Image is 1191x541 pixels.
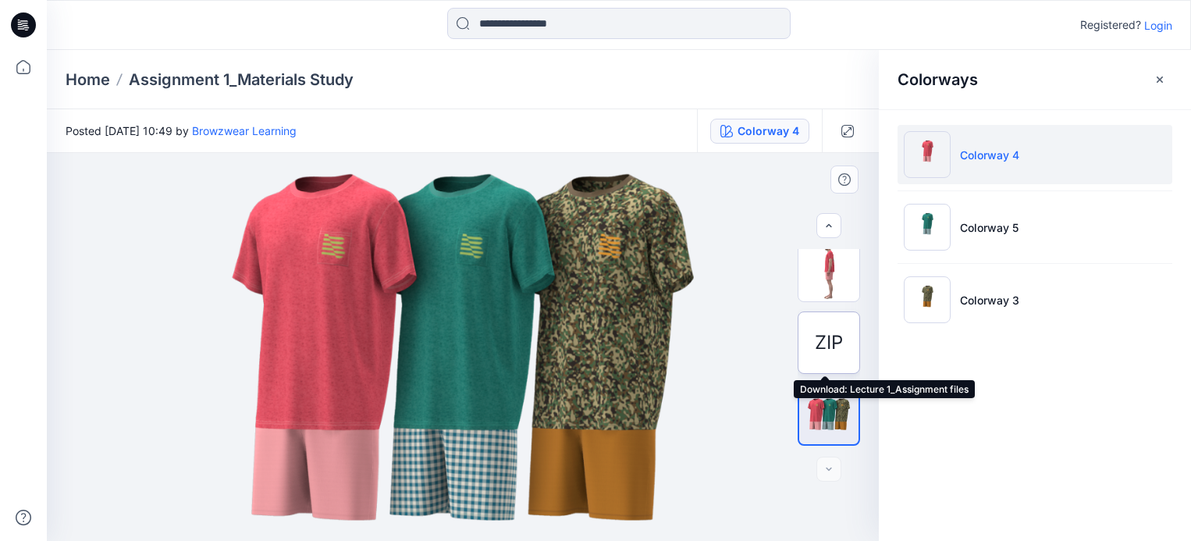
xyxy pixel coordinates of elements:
p: Colorway 5 [960,219,1019,236]
img: Colorway 4 [904,131,951,178]
a: Home [66,69,110,91]
a: Browzwear Learning [192,124,297,137]
div: Colorway 4 [738,123,799,140]
img: BW M Outfit Left NRM [798,240,859,301]
p: Assignment 1_Materials Study [129,69,354,91]
img: Colorway 5 [904,204,951,251]
img: Colorway 3 [904,276,951,323]
p: Colorway 3 [960,292,1019,308]
p: Login [1144,17,1172,34]
span: ZIP [815,329,843,357]
p: Colorway 4 [960,147,1019,163]
img: All colorways [799,397,859,432]
h2: Colorways [898,70,978,89]
p: Registered? [1080,16,1141,34]
img: eyJhbGciOiJIUzI1NiIsImtpZCI6IjAiLCJzbHQiOiJzZXMiLCJ0eXAiOiJKV1QifQ.eyJkYXRhIjp7InR5cGUiOiJzdG9yYW... [140,153,786,541]
span: Posted [DATE] 10:49 by [66,123,297,139]
button: Colorway 4 [710,119,809,144]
